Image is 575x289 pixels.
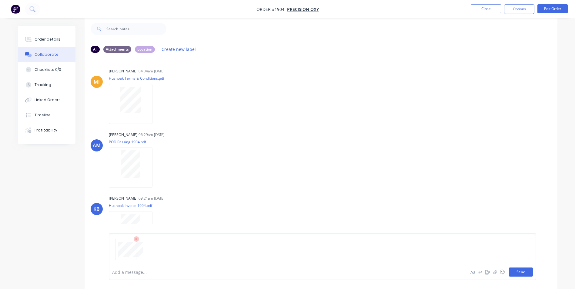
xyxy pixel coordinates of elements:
button: Profitability [18,123,75,138]
a: Precision Oxy [287,6,319,12]
button: Send [509,267,533,277]
div: AM [93,142,101,149]
button: Checklists 0/0 [18,62,75,77]
button: Close [471,4,501,13]
div: [PERSON_NAME] [109,68,137,74]
div: [PERSON_NAME] [109,196,137,201]
div: KB [93,205,100,213]
input: Search notes... [106,23,166,35]
button: Create new label [159,45,199,53]
button: ☺ [499,268,506,276]
div: Profitability [35,128,57,133]
div: Checklists 0/0 [35,67,61,72]
button: Collaborate [18,47,75,62]
div: MI [94,78,100,85]
button: Aa [470,268,477,276]
p: Hushpak Invoice 1904.pdf [109,203,159,208]
p: Hushpak Terms & Conditions.pdf [109,76,164,81]
button: Options [504,4,534,14]
button: @ [477,268,484,276]
p: POD Pessing 1904.pdf [109,139,159,144]
div: Collaborate [35,52,59,57]
div: Timeline [35,112,51,118]
div: Linked Orders [35,97,61,103]
div: 04:34am [DATE] [139,68,165,74]
div: Order details [35,37,60,42]
div: 09:21am [DATE] [139,196,165,201]
span: Order #1904 - [256,6,287,12]
div: All [91,46,100,53]
button: Linked Orders [18,92,75,108]
button: Edit Order [537,4,568,13]
button: Order details [18,32,75,47]
div: Tracking [35,82,51,88]
div: Attachments [103,46,131,53]
button: Tracking [18,77,75,92]
button: Timeline [18,108,75,123]
div: Location [135,46,155,53]
div: 06:29am [DATE] [139,132,165,138]
div: [PERSON_NAME] [109,132,137,138]
img: Factory [11,5,20,14]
